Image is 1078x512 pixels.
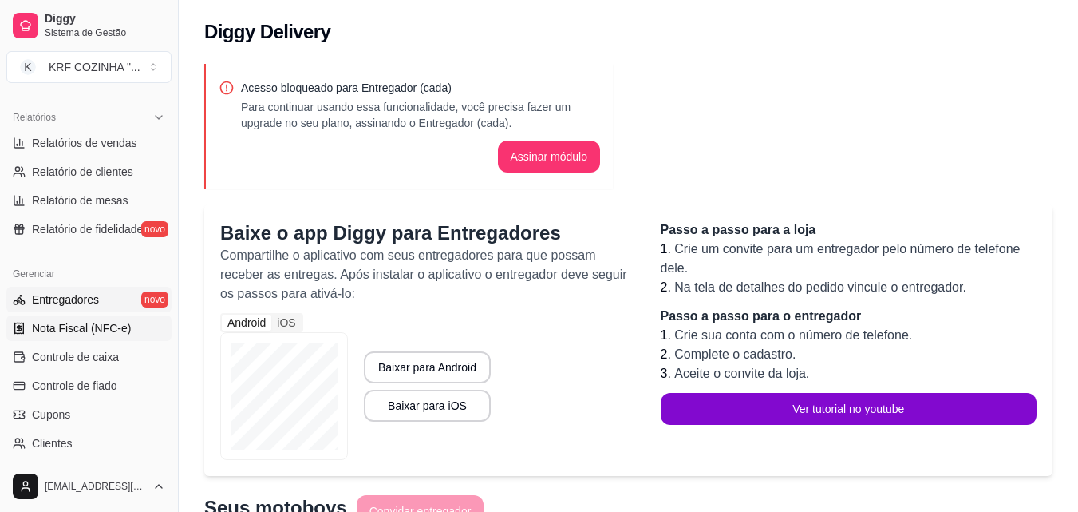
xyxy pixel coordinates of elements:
[32,164,133,180] span: Relatório de clientes
[220,246,629,304] p: Compartilhe o aplicativo com seus entregadores para que possam receber as entregas. Após instalar...
[49,59,140,75] div: KRF COZINHA " ...
[32,135,137,151] span: Relatórios de vendas
[6,459,172,485] a: Estoque
[6,6,172,45] a: DiggySistema de Gestão
[32,407,70,423] span: Cupons
[45,12,165,26] span: Diggy
[498,141,601,173] button: Assinar módulo
[661,393,1037,425] button: Ver tutorial no youtube
[674,347,796,361] span: Complete o cadastro.
[6,373,172,399] a: Controle de fiado
[6,344,172,370] a: Controle de caixa
[6,287,172,312] a: Entregadoresnovo
[6,467,172,506] button: [EMAIL_ADDRESS][DOMAIN_NAME]
[364,390,491,422] button: Baixar para iOS
[6,216,172,242] a: Relatório de fidelidadenovo
[661,240,1037,278] li: 1.
[32,378,117,394] span: Controle de fiado
[6,188,172,213] a: Relatório de mesas
[241,80,600,96] p: Acesso bloqueado para Entregador (cada)
[20,59,36,75] span: K
[661,220,1037,240] p: Passo a passo para a loja
[45,480,146,493] span: [EMAIL_ADDRESS][DOMAIN_NAME]
[6,402,172,427] a: Cupons
[6,159,172,185] a: Relatório de clientes
[6,130,172,156] a: Relatórios de vendas
[661,278,1037,297] li: 2.
[32,435,73,451] span: Clientes
[204,19,330,45] h2: Diggy Delivery
[661,326,1037,345] li: 1.
[32,192,128,208] span: Relatório de mesas
[241,99,600,131] p: Para continuar usando essa funcionalidade, você precisa fazer um upgrade no seu plano, assinando ...
[364,351,491,383] button: Baixar para Android
[674,367,809,380] span: Aceite o convite da loja.
[220,220,629,246] p: Baixe o app Diggy para Entregadores
[45,26,165,39] span: Sistema de Gestão
[271,315,301,331] div: iOS
[6,261,172,287] div: Gerenciar
[674,328,912,342] span: Crie sua conta com o número de telefone.
[6,316,172,341] a: Nota Fiscal (NFC-e)
[6,431,172,456] a: Clientes
[32,349,119,365] span: Controle de caixa
[32,221,143,237] span: Relatório de fidelidade
[674,280,966,294] span: Na tela de detalhes do pedido vincule o entregador.
[661,345,1037,364] li: 2.
[661,242,1021,275] span: Crie um convite para um entregador pelo número de telefone dele.
[13,111,56,124] span: Relatórios
[32,292,99,308] span: Entregadores
[222,315,271,331] div: Android
[6,51,172,83] button: Select a team
[661,364,1037,383] li: 3.
[32,320,131,336] span: Nota Fiscal (NFC-e)
[661,307,1037,326] p: Passo a passo para o entregador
